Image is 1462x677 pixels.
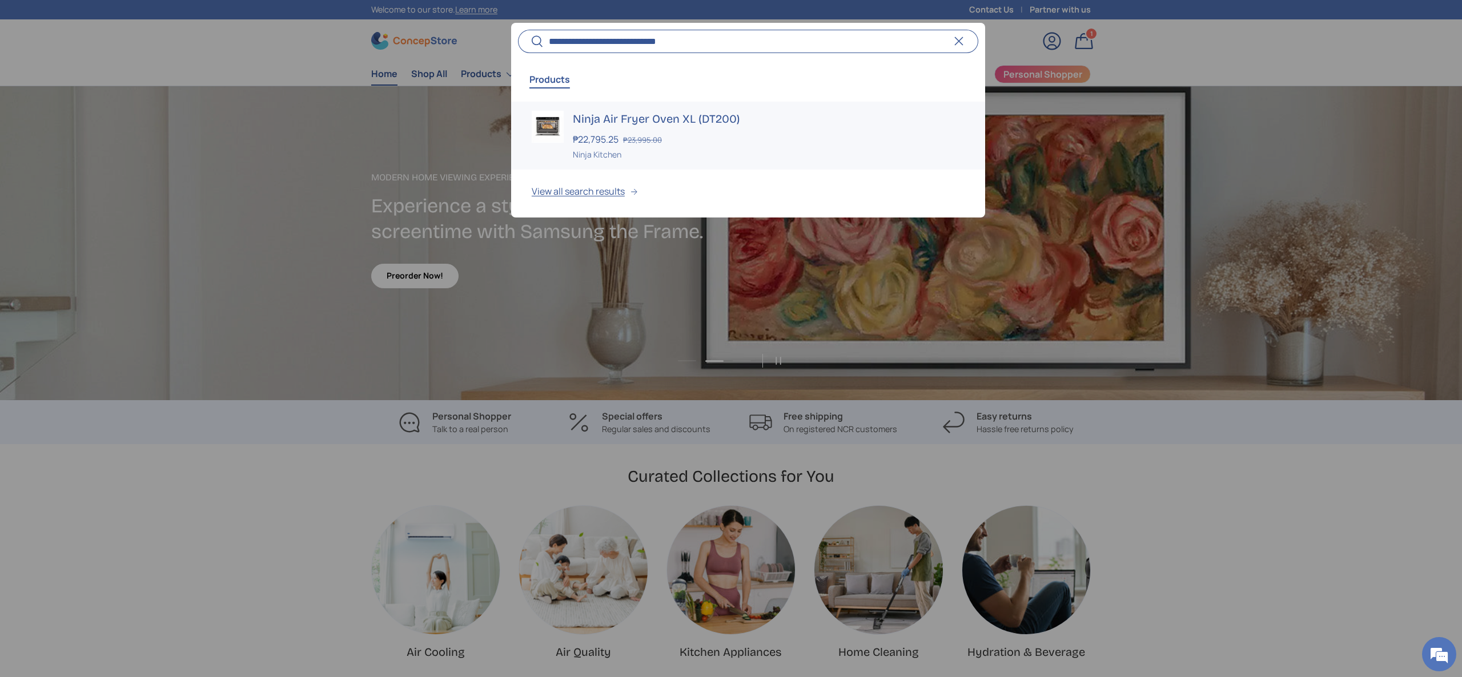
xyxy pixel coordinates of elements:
[187,6,215,33] div: Minimize live chat window
[511,102,985,170] a: Ninja Air Fryer Oven XL (DT200) ₱22,795.25 ₱23,995.00 Ninja Kitchen
[573,133,621,146] strong: ₱22,795.25
[623,135,662,145] s: ₱23,995.00
[573,148,965,160] div: Ninja Kitchen
[59,64,192,79] div: Chat with us now
[529,66,570,92] button: Products
[66,144,158,259] span: We're online!
[6,312,218,352] textarea: Type your message and hit 'Enter'
[573,111,965,127] h3: Ninja Air Fryer Oven XL (DT200)
[511,170,985,217] button: View all search results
